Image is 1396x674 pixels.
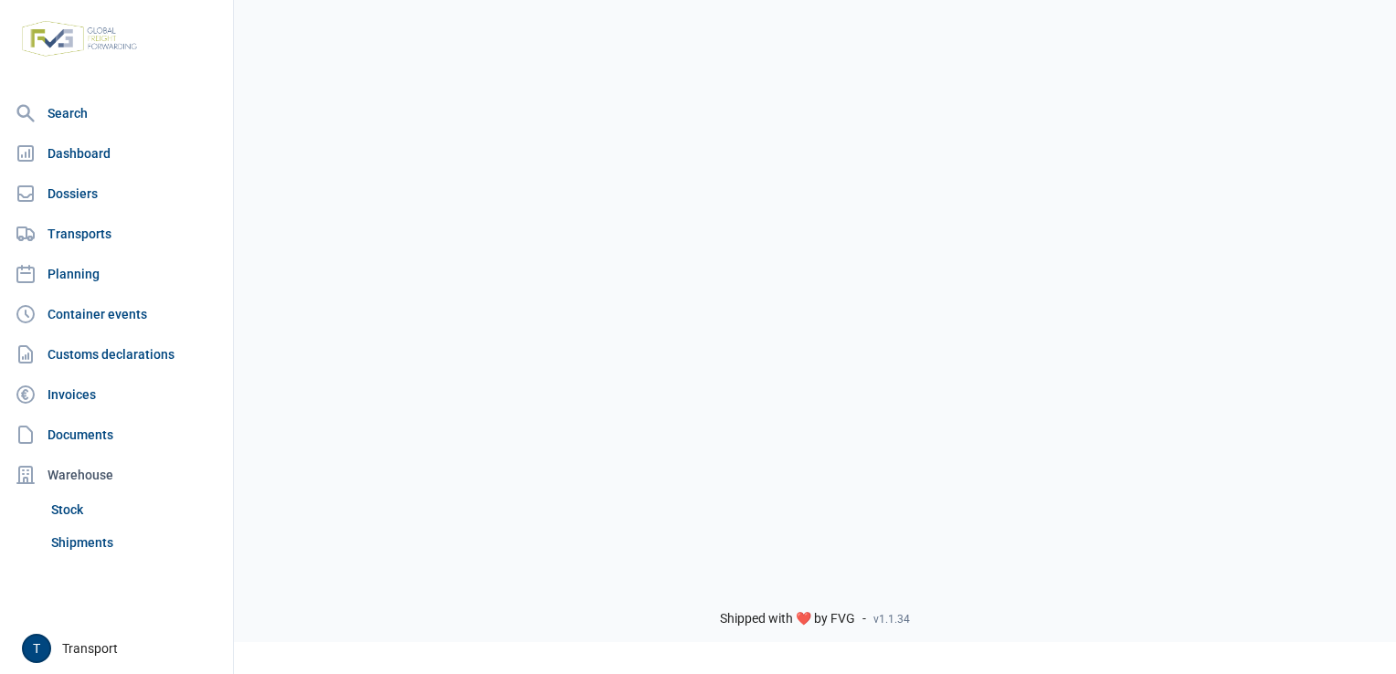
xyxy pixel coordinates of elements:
[862,611,866,627] span: -
[7,296,226,332] a: Container events
[7,457,226,493] div: Warehouse
[7,95,226,132] a: Search
[7,336,226,373] a: Customs declarations
[44,493,226,526] a: Stock
[7,175,226,212] a: Dossiers
[7,135,226,172] a: Dashboard
[44,526,226,559] a: Shipments
[873,612,910,627] span: v1.1.34
[720,611,855,627] span: Shipped with ❤️ by FVG
[22,634,51,663] button: T
[7,376,226,413] a: Invoices
[7,416,226,453] a: Documents
[15,14,144,64] img: FVG - Global freight forwarding
[22,634,222,663] div: Transport
[7,216,226,252] a: Transports
[7,256,226,292] a: Planning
